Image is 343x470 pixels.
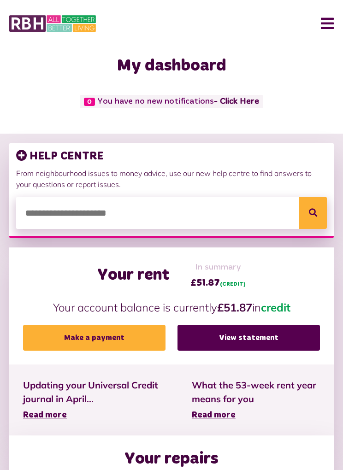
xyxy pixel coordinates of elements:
span: You have no new notifications [80,95,263,108]
img: MyRBH [9,14,96,33]
span: In summary [190,261,246,274]
strong: £51.87 [217,300,252,314]
span: £51.87 [190,276,246,290]
span: credit [261,300,290,314]
p: Your account balance is currently in [23,299,320,316]
span: What the 53-week rent year means for you [192,378,320,406]
a: Updating your Universal Credit journal in April... Read more [23,378,164,422]
h3: HELP CENTRE [16,150,327,163]
h2: Your repairs [124,449,219,469]
span: 0 [84,98,95,106]
p: From neighbourhood issues to money advice, use our new help centre to find answers to your questi... [16,168,327,190]
span: (CREDIT) [220,282,246,287]
a: Make a payment [23,325,166,351]
a: View statement [177,325,320,351]
h1: My dashboard [9,56,334,76]
a: What the 53-week rent year means for you Read more [192,378,320,422]
span: Read more [23,411,67,419]
h2: Your rent [97,265,170,285]
span: Updating your Universal Credit journal in April... [23,378,164,406]
span: Read more [192,411,236,419]
a: - Click Here [214,97,259,106]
